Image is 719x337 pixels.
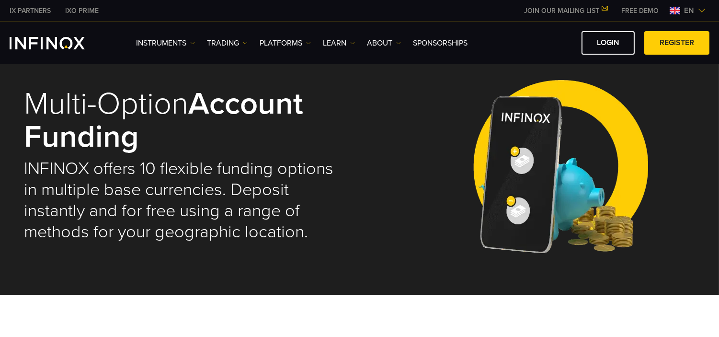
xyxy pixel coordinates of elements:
a: INFINOX [2,6,58,16]
a: INFINOX Logo [10,37,107,49]
a: SPONSORSHIPS [413,37,468,49]
h2: INFINOX offers 10 flexible funding options in multiple base currencies. Deposit instantly and for... [24,158,346,243]
h1: Multi-Option [24,88,346,153]
span: en [680,5,698,16]
a: INFINOX MENU [614,6,666,16]
a: Learn [323,37,355,49]
a: ABOUT [367,37,401,49]
strong: Account Funding [24,85,304,155]
a: REGISTER [644,31,709,55]
a: PLATFORMS [260,37,311,49]
a: Instruments [136,37,195,49]
a: INFINOX [58,6,106,16]
a: LOGIN [582,31,635,55]
a: JOIN OUR MAILING LIST [517,7,614,15]
a: TRADING [207,37,248,49]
